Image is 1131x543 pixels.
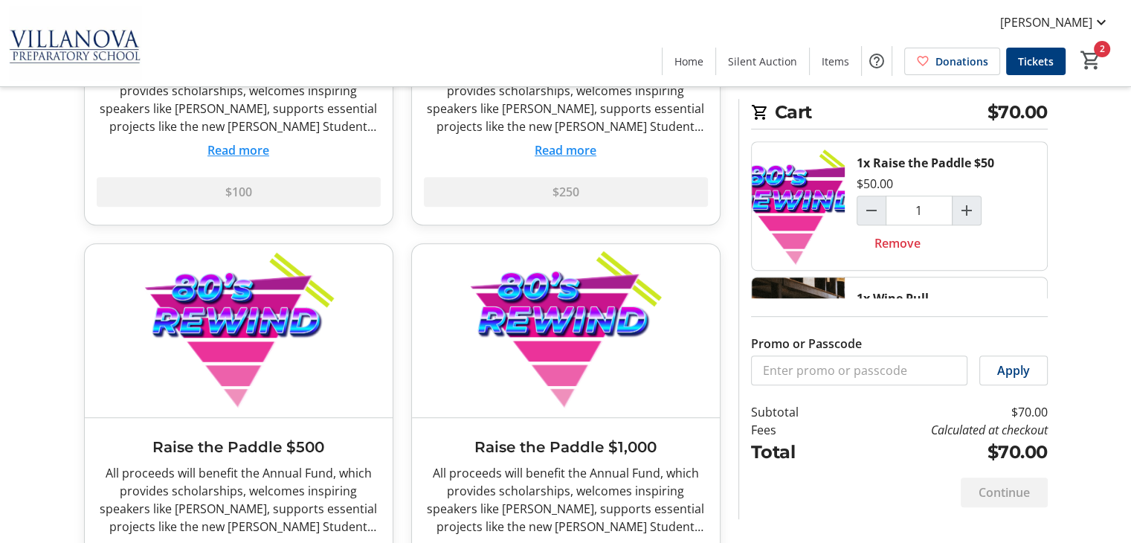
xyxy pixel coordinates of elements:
div: All proceeds will benefit the Annual Fund, which provides scholarships, welcomes inspiring speake... [97,464,381,536]
img: Raise the Paddle $50 [752,142,845,270]
div: $50.00 [857,175,893,193]
td: Fees [751,421,837,439]
div: 1x Wine Pull [857,289,929,307]
button: Read more [535,141,596,159]
a: Donations [904,48,1000,75]
button: Read more [207,141,269,159]
img: Wine Pull [752,277,845,405]
td: $70.00 [837,403,1047,421]
button: Apply [979,356,1048,385]
span: [PERSON_NAME] [1000,13,1092,31]
span: Items [822,54,849,69]
td: Total [751,439,837,466]
h3: Raise the Paddle $1,000 [424,436,708,458]
div: All proceeds will benefit the Annual Fund, which provides scholarships, welcomes inspiring speake... [424,64,708,135]
span: $70.00 [987,99,1048,126]
button: [PERSON_NAME] [988,10,1122,34]
a: Home [663,48,715,75]
h2: Cart [751,99,1048,129]
span: Donations [935,54,988,69]
img: Villanova Preparatory School's Logo [9,6,141,80]
input: Enter promo or passcode [751,356,967,385]
span: Tickets [1018,54,1054,69]
img: Raise the Paddle $1,000 [412,244,720,417]
img: Raise the Paddle $500 [85,244,393,417]
button: Decrement by one [857,196,886,225]
span: Silent Auction [728,54,797,69]
a: Items [810,48,861,75]
div: 1x Raise the Paddle $50 [857,154,994,172]
td: Subtotal [751,403,837,421]
a: Silent Auction [716,48,809,75]
div: All proceeds will benefit the Annual Fund, which provides scholarships, welcomes inspiring speake... [424,464,708,536]
button: Increment by one [953,196,981,225]
td: $70.00 [837,439,1047,466]
div: All proceeds will benefit the Annual Fund, which provides scholarships, welcomes inspiring speake... [97,64,381,135]
button: Help [862,46,892,76]
span: Home [674,54,703,69]
input: Raise the Paddle $50 Quantity [886,196,953,225]
td: Calculated at checkout [837,421,1047,439]
span: Remove [874,234,921,252]
a: Tickets [1006,48,1066,75]
h3: Raise the Paddle $500 [97,436,381,458]
span: Apply [997,362,1030,379]
label: Promo or Passcode [751,335,862,353]
button: Cart [1077,47,1104,74]
button: Remove [857,228,938,258]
